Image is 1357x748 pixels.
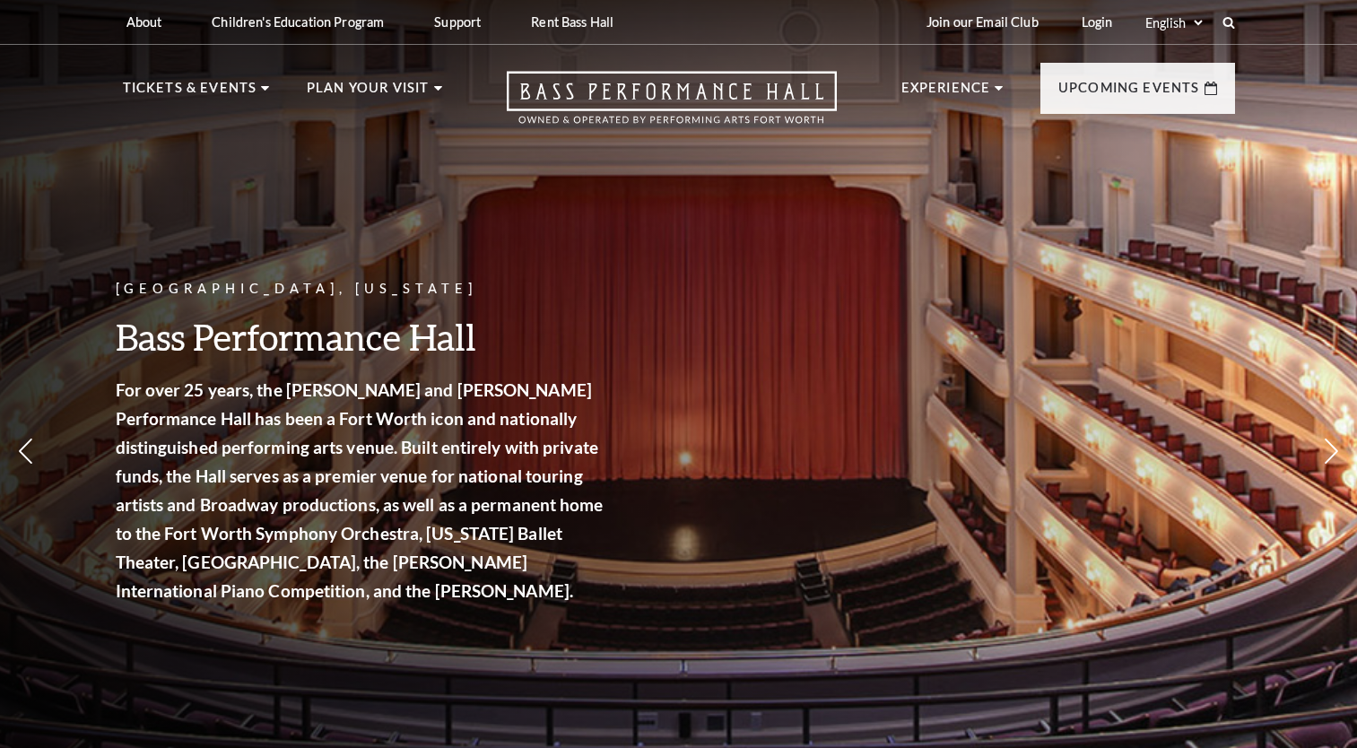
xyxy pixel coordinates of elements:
[307,77,430,109] p: Plan Your Visit
[1142,14,1205,31] select: Select:
[116,314,609,360] h3: Bass Performance Hall
[531,14,613,30] p: Rent Bass Hall
[126,14,162,30] p: About
[1058,77,1200,109] p: Upcoming Events
[123,77,257,109] p: Tickets & Events
[901,77,991,109] p: Experience
[116,278,609,300] p: [GEOGRAPHIC_DATA], [US_STATE]
[212,14,384,30] p: Children's Education Program
[434,14,481,30] p: Support
[116,379,604,601] strong: For over 25 years, the [PERSON_NAME] and [PERSON_NAME] Performance Hall has been a Fort Worth ico...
